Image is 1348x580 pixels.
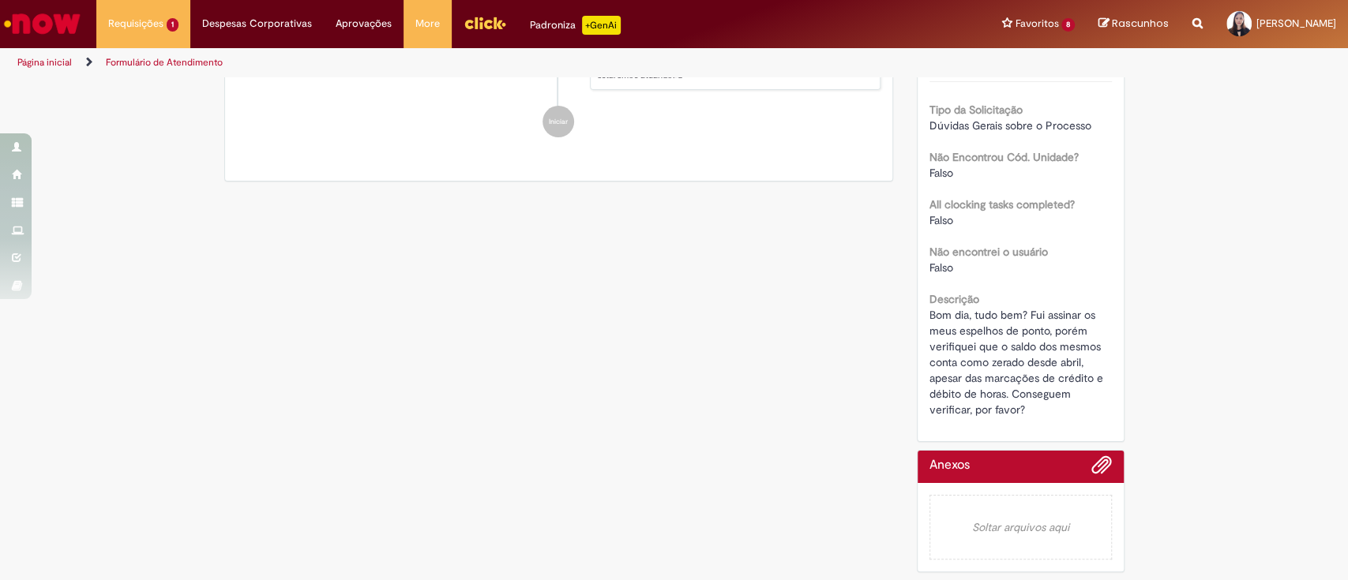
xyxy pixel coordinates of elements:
a: Página inicial [17,56,72,69]
span: Falso [929,260,953,275]
span: Favoritos [1015,16,1058,32]
em: Soltar arquivos aqui [929,495,1112,559]
img: ServiceNow [2,8,83,39]
li: Juliana Cadete Silva Rodrigues [237,15,881,91]
span: Dúvidas Gerais sobre o Processo [929,118,1091,133]
span: Falso [929,213,953,227]
a: Formulário de Atendimento [106,56,223,69]
b: Tipo da Solicitação [929,103,1023,117]
b: Descrição [929,292,979,306]
h2: Anexos [929,458,970,473]
b: Não encontrei o usuário [929,245,1048,259]
span: Rascunhos [1112,16,1169,31]
b: All clocking tasks completed? [929,197,1075,211]
b: Não Encontrou Cód. Unidade? [929,150,1079,164]
span: Falso [929,166,953,180]
img: click_logo_yellow_360x200.png [464,11,506,35]
button: Adicionar anexos [1091,455,1112,483]
p: +GenAi [582,16,621,35]
div: Padroniza [530,16,621,35]
span: Despesas Corporativas [202,16,312,32]
ul: Trilhas de página [12,48,887,77]
span: [PERSON_NAME] [1256,17,1336,30]
span: Bom dia, tudo bem? Fui assinar os meus espelhos de ponto, porém verifiquei que o saldo dos mesmos... [929,308,1106,417]
span: Requisições [108,16,163,32]
span: Aprovações [336,16,392,32]
a: Rascunhos [1098,17,1169,32]
span: More [415,16,440,32]
span: 1 [167,18,178,32]
span: 8 [1061,18,1075,32]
